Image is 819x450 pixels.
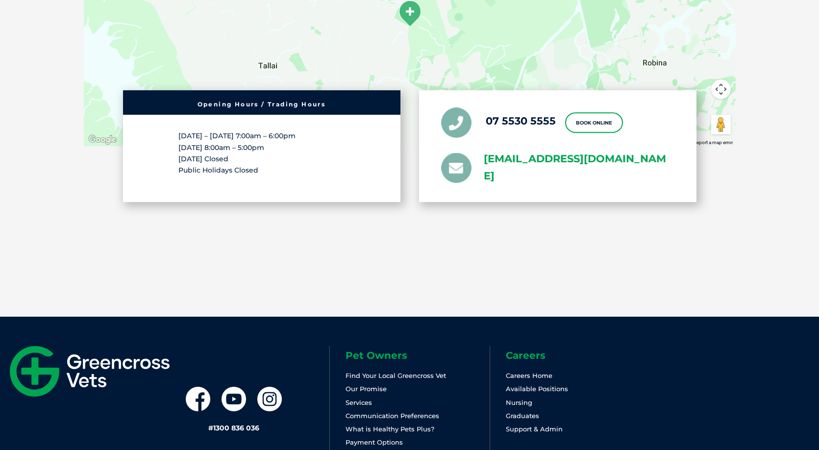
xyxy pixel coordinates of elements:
[346,350,489,360] h6: Pet Owners
[346,372,446,379] a: Find Your Local Greencross Vet
[128,101,396,107] h6: Opening Hours / Trading Hours
[506,372,552,379] a: Careers Home
[506,425,563,433] a: Support & Admin
[506,385,568,393] a: Available Positions
[178,130,345,176] p: [DATE] – [DATE] 7:00am – 6:00pm [DATE] 8:00am – 5:00pm [DATE] Closed Public Holidays Closed
[208,424,213,432] span: #
[346,425,434,433] a: What is Healthy Pets Plus?
[346,399,372,406] a: Services
[346,385,387,393] a: Our Promise
[346,438,403,446] a: Payment Options
[506,412,539,420] a: Graduates
[565,112,623,133] a: Book Online
[346,412,439,420] a: Communication Preferences
[486,115,556,127] a: 07 5530 5555
[506,350,649,360] h6: Careers
[484,150,674,185] a: [EMAIL_ADDRESS][DOMAIN_NAME]
[506,399,532,406] a: Nursing
[711,79,731,99] button: Map camera controls
[208,424,259,432] a: #1300 836 036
